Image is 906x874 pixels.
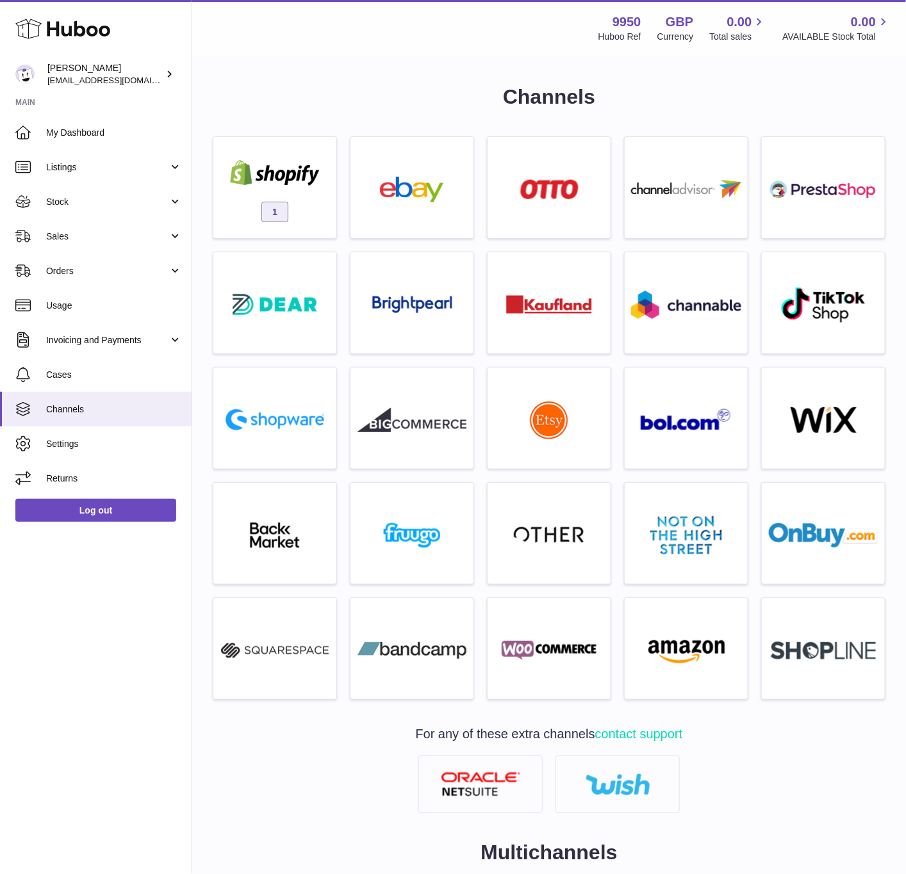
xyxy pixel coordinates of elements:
[631,489,741,578] a: notonthehighstreet
[357,489,467,578] a: fruugo
[530,401,568,439] img: roseta-etsy
[494,374,604,462] a: roseta-etsy
[46,265,169,277] span: Orders
[358,522,466,548] img: fruugo
[631,604,741,693] a: amazon
[15,65,35,84] img: internalAdmin-9950@internal.huboo.com
[495,638,604,663] img: woocommerce
[220,259,330,347] a: roseta-dear
[506,295,592,314] img: roseta-kaufland
[520,179,579,199] img: roseta-otto
[657,31,694,43] div: Currency
[357,259,467,347] a: roseta-brightpearl
[641,409,732,431] img: roseta-bol
[15,499,176,522] a: Log out
[372,296,452,314] img: roseta-brightpearl
[768,259,878,347] a: roseta-tiktokshop
[769,407,878,433] img: wix
[357,143,467,232] a: ebay
[220,604,330,693] a: squarespace
[768,489,878,578] a: onbuy
[213,83,885,111] h1: Channels
[598,31,641,43] div: Huboo Ref
[727,13,752,31] span: 0.00
[768,143,878,232] a: roseta-prestashop
[46,300,182,312] span: Usage
[47,62,163,86] div: [PERSON_NAME]
[220,404,329,435] img: roseta-shopware
[632,638,741,663] img: amazon
[46,438,182,450] span: Settings
[46,369,182,381] span: Cases
[220,160,329,186] img: shopify
[357,374,467,462] a: roseta-bigcommerce
[631,291,741,319] img: roseta-channable
[358,177,466,202] img: ebay
[782,13,891,43] a: 0.00 AVAILABLE Stock Total
[650,516,722,554] img: notonthehighstreet
[220,638,329,663] img: squarespace
[46,473,182,485] span: Returns
[494,489,604,578] a: other
[220,374,330,462] a: roseta-shopware
[46,161,169,174] span: Listings
[46,127,182,139] span: My Dashboard
[220,522,329,548] img: backmarket
[709,13,766,43] a: 0.00 Total sales
[220,143,330,232] a: shopify 1
[46,231,169,243] span: Sales
[46,334,169,346] span: Invoicing and Payments
[851,13,876,31] span: 0.00
[494,143,604,232] a: roseta-otto
[631,180,741,198] img: roseta-channel-advisor
[229,290,321,319] img: roseta-dear
[46,196,169,208] span: Stock
[780,286,867,323] img: roseta-tiktokshop
[631,374,741,462] a: roseta-bol
[357,604,467,693] a: bandcamp
[47,75,188,85] span: [EMAIL_ADDRESS][DOMAIN_NAME]
[595,727,683,741] a: contact support
[768,374,878,462] a: wix
[613,13,641,31] strong: 9950
[709,31,766,43] span: Total sales
[416,727,683,741] span: For any of these extra channels
[514,526,584,545] img: other
[220,489,330,578] a: backmarket
[358,407,466,433] img: roseta-bigcommerce
[771,642,876,660] img: roseta-shopline
[769,177,878,202] img: roseta-prestashop
[586,773,650,795] img: wish
[768,604,878,693] a: roseta-shopline
[782,31,891,43] span: AVAILABLE Stock Total
[769,522,878,548] img: onbuy
[261,202,288,222] span: 1
[631,143,741,232] a: roseta-channel-advisor
[213,839,885,866] h2: Multichannels
[358,638,466,663] img: bandcamp
[494,259,604,347] a: roseta-kaufland
[631,259,741,347] a: roseta-channable
[666,13,693,31] strong: GBP
[441,772,521,797] img: netsuite
[494,604,604,693] a: woocommerce
[46,403,182,416] span: Channels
